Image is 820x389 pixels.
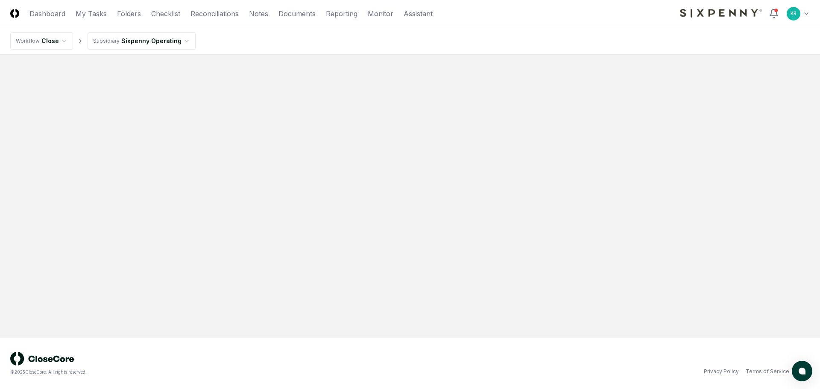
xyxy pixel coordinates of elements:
a: Monitor [368,9,393,19]
div: © 2025 CloseCore. All rights reserved. [10,369,410,375]
a: Documents [278,9,316,19]
a: Notes [249,9,268,19]
img: Sixpenny logo [680,9,762,18]
a: Reporting [326,9,357,19]
a: Assistant [404,9,433,19]
button: atlas-launcher [792,361,812,381]
a: Dashboard [29,9,65,19]
a: Reconciliations [190,9,239,19]
a: My Tasks [76,9,107,19]
nav: breadcrumb [10,32,196,50]
a: Folders [117,9,141,19]
span: KR [791,10,797,17]
button: KR [786,6,801,21]
img: Logo [10,9,19,18]
a: Checklist [151,9,180,19]
div: Subsidiary [93,37,120,45]
a: Terms of Service [746,368,789,375]
img: logo [10,352,74,366]
div: Workflow [16,37,40,45]
a: Privacy Policy [704,368,739,375]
